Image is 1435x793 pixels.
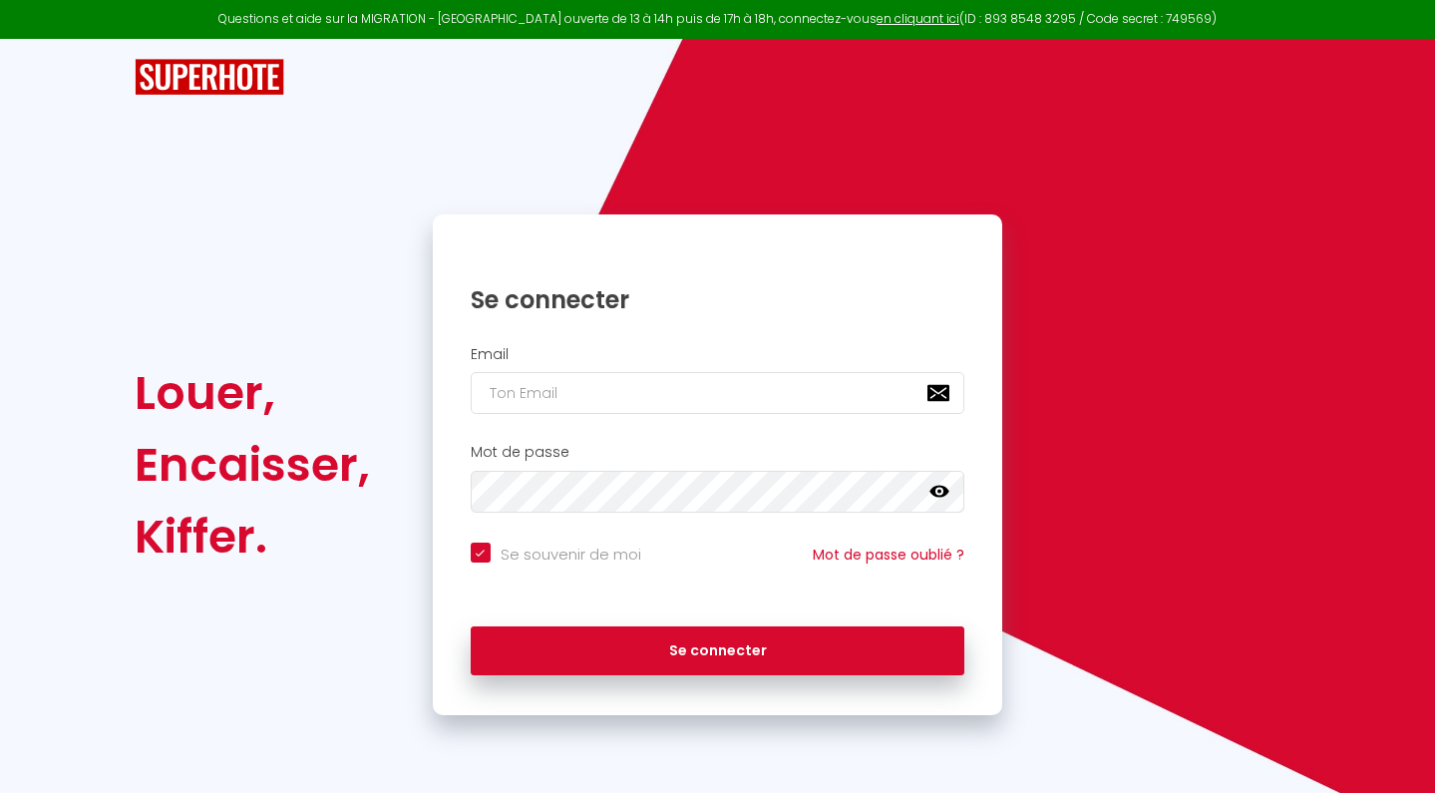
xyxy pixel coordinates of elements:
[135,357,370,429] div: Louer,
[135,429,370,501] div: Encaisser,
[813,545,964,565] a: Mot de passe oublié ?
[877,10,959,27] a: en cliquant ici
[135,59,284,96] img: SuperHote logo
[471,444,965,461] h2: Mot de passe
[471,346,965,363] h2: Email
[135,501,370,573] div: Kiffer.
[471,372,965,414] input: Ton Email
[471,626,965,676] button: Se connecter
[471,284,965,315] h1: Se connecter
